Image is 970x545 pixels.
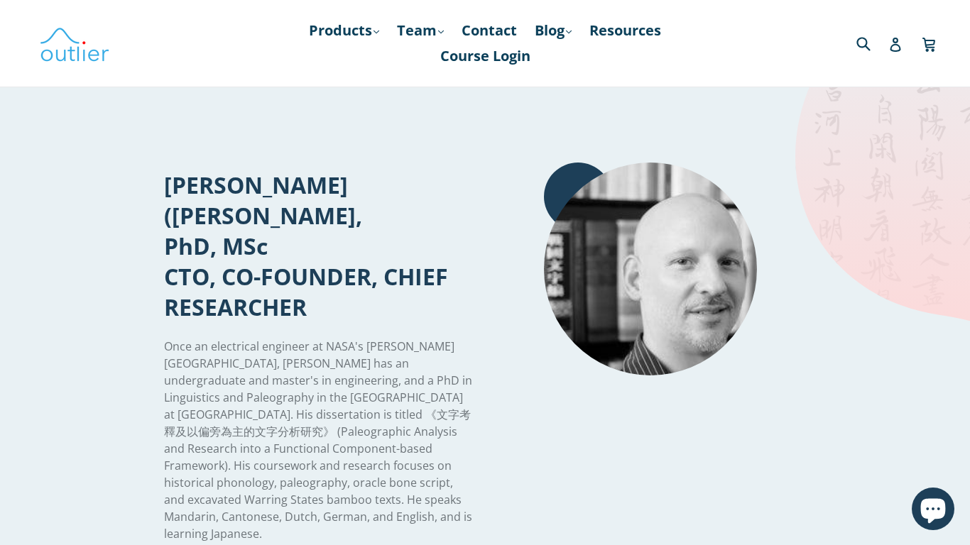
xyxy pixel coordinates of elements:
[433,43,538,69] a: Course Login
[39,23,110,64] img: Outlier Linguistics
[853,28,892,57] input: Search
[908,488,959,534] inbox-online-store-chat: Shopify online store chat
[302,18,386,43] a: Products
[164,338,472,541] span: Once an electrical engineer at NASA's [PERSON_NAME][GEOGRAPHIC_DATA], [PERSON_NAME] has an underg...
[582,18,668,43] a: Resources
[528,18,579,43] a: Blog
[164,170,474,322] h1: [PERSON_NAME] ([PERSON_NAME], PhD, MSc CTO, CO-FOUNDER, CHIEF RESEARCHER
[454,18,524,43] a: Contact
[390,18,451,43] a: Team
